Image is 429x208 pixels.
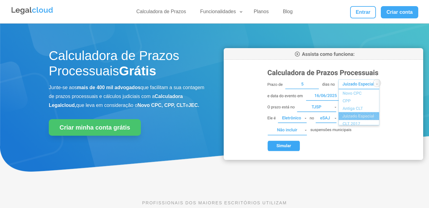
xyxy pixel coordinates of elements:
[49,48,205,82] h1: Calculadora de Prazos Processuais
[350,6,376,18] a: Entrar
[77,85,141,90] b: mais de 400 mil advogados
[279,9,296,17] a: Blog
[49,83,205,110] p: Junte-se aos que facilitam a sua contagem de prazos processuais e cálculos judiciais com a que le...
[119,64,156,78] strong: Grátis
[250,9,272,17] a: Planos
[188,103,199,108] b: JEC.
[49,199,380,206] p: PROFISSIONAIS DOS MAIORES ESCRITÓRIOS UTILIZAM
[11,6,54,15] img: Legalcloud Logo
[49,119,141,136] a: Criar minha conta grátis
[11,11,54,16] a: Logo da Legalcloud
[49,94,183,108] b: Calculadora Legalcloud,
[381,6,418,18] a: Criar conta
[224,156,423,161] a: Calculadora de Prazos Processuais da Legalcloud
[224,48,423,160] img: Calculadora de Prazos Processuais da Legalcloud
[196,9,243,17] a: Funcionalidades
[133,9,190,17] a: Calculadora de Prazos
[137,103,186,108] b: Novo CPC, CPP, CLT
